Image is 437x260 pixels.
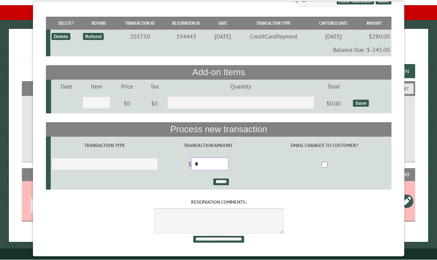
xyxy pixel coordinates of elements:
[396,169,415,181] th: Edit
[50,17,81,30] th: Delete?
[83,33,104,40] div: Refund
[26,169,61,181] th: Site
[51,142,157,149] label: Transaction Type
[159,155,257,176] td: $
[315,80,352,93] td: Total
[163,30,209,43] td: 194443
[310,30,356,43] td: [DATE]
[51,33,70,40] div: Delete
[46,199,391,206] label: Reservation comments:
[116,17,163,30] th: Transaction ID
[166,80,315,93] td: Quantity
[237,17,310,30] th: Transaction Type
[143,80,166,93] td: Tax
[209,17,237,30] th: Date
[51,80,81,93] td: Date
[258,142,390,149] label: Email changes to customer?
[50,43,391,57] td: Balance Due: $-245.00
[22,41,415,61] h1: Reservations
[116,30,163,43] td: 203750
[81,17,116,30] th: Refund
[46,123,391,137] th: Process new transaction
[111,93,143,114] td: $0
[111,80,143,93] td: Price
[356,17,391,30] th: Amount
[143,93,166,114] td: $0
[163,17,209,30] th: Reservation ID
[315,93,352,114] td: $0.00
[209,30,237,43] td: [DATE]
[81,80,111,93] td: Item
[160,142,256,149] label: Transaction Amount
[353,100,368,107] div: Save
[310,17,356,30] th: Captured Date
[237,30,310,43] td: CreditCardPayment
[356,30,391,43] td: $280.00
[46,66,391,80] th: Add-on Items
[22,81,415,96] h2: Filters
